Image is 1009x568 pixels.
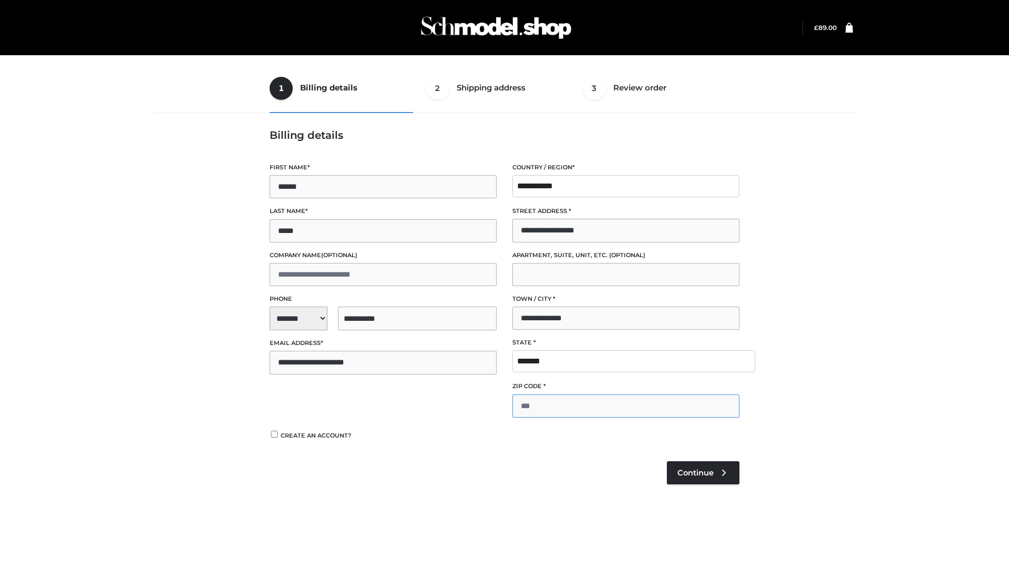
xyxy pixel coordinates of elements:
label: Last name [270,206,497,216]
label: Company name [270,250,497,260]
span: (optional) [609,251,645,259]
bdi: 89.00 [814,24,837,32]
input: Create an account? [270,431,279,438]
h3: Billing details [270,129,739,141]
label: ZIP Code [512,381,739,391]
a: £89.00 [814,24,837,32]
label: State [512,338,739,348]
span: Create an account? [281,432,352,439]
span: Continue [677,468,714,478]
label: Email address [270,338,497,348]
label: Country / Region [512,163,739,173]
a: Continue [667,461,739,484]
span: £ [814,24,818,32]
span: (optional) [321,251,357,259]
label: First name [270,163,497,173]
img: Schmodel Admin 964 [417,7,575,48]
label: Town / City [512,294,739,304]
label: Phone [270,294,497,304]
label: Street address [512,206,739,216]
label: Apartment, suite, unit, etc. [512,250,739,260]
